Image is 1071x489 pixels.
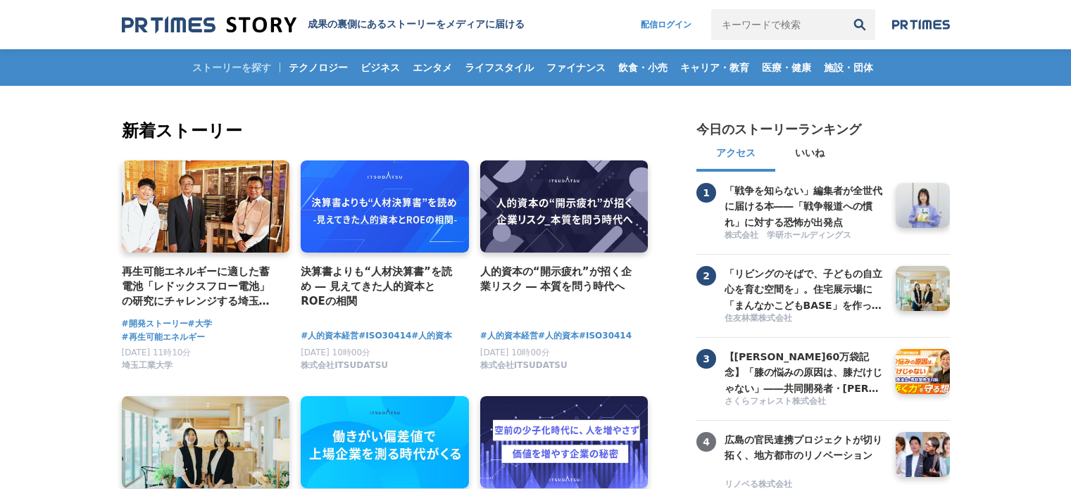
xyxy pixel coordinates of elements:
[696,183,716,203] span: 1
[711,9,844,40] input: キーワードで検索
[480,329,538,343] a: #人的資本経営
[480,364,568,374] a: 株式会社ITSUDATSU
[480,264,637,295] a: 人的資本の“開示疲れ”が招く企業リスク ― 本質を問う時代へ
[725,432,885,477] a: 広島の官民連携プロジェクトが切り拓く、地方都市のリノベーション
[122,331,205,344] a: #再生可能エネルギー
[675,61,755,74] span: キャリア・教育
[541,61,611,74] span: ファイナンス
[725,395,885,409] a: さくらフォレスト株式会社
[892,19,950,30] img: prtimes
[283,49,353,86] a: テクノロジー
[696,266,716,286] span: 2
[301,329,358,343] a: #人的資本経営
[122,317,188,331] a: #開発ストーリー
[725,229,851,241] span: 株式会社 学研ホールディングス
[122,264,279,310] a: 再生可能エネルギーに適した蓄電池「レドックスフロー電池」の研究にチャレンジする埼玉工業大学
[283,61,353,74] span: テクノロジー
[725,183,885,230] h3: 「戦争を知らない」編集者が全世代に届ける本――「戦争報道への慣れ」に対する恐怖が出発点
[696,349,716,369] span: 3
[725,395,826,407] span: さくらフォレスト株式会社
[696,121,861,138] h2: 今日のストーリーランキング
[613,61,673,74] span: 飲食・小売
[818,61,879,74] span: 施設・団体
[355,61,406,74] span: ビジネス
[818,49,879,86] a: 施設・団体
[725,312,792,324] span: 住友林業株式会社
[308,18,525,31] h1: 成果の裏側にあるストーリーをメディアに届ける
[122,15,525,34] a: 成果の裏側にあるストーリーをメディアに届ける 成果の裏側にあるストーリーをメディアに届ける
[675,49,755,86] a: キャリア・教育
[480,360,568,371] span: 株式会社ITSUDATSU
[725,349,885,396] h3: 【[PERSON_NAME]60万袋記念】「膝の悩みの原因は、膝だけじゃない」――共同開発者・[PERSON_NAME]先生と語る、"歩く力"を守る想い【共同開発者対談】
[301,364,388,374] a: 株式会社ITSUDATSU
[188,317,212,331] a: #大学
[122,360,173,371] span: 埼玉工業大学
[355,49,406,86] a: ビジネス
[407,49,458,86] a: エンタメ
[122,118,651,144] h2: 新着ストーリー
[541,49,611,86] a: ファイナンス
[301,360,388,371] span: 株式会社ITSUDATSU
[775,138,844,172] button: いいね
[696,432,716,452] span: 4
[613,49,673,86] a: 飲食・小売
[538,329,579,343] a: #人的資本
[627,9,706,40] a: 配信ログイン
[301,264,458,310] a: 決算書よりも“人材決算書”を読め ― 見えてきた人的資本とROEの相関
[459,61,539,74] span: ライフスタイル
[122,348,192,357] span: [DATE] 11時10分
[407,61,458,74] span: エンタメ
[358,329,411,343] a: #ISO30414
[301,348,370,357] span: [DATE] 10時00分
[725,349,885,394] a: 【[PERSON_NAME]60万袋記念】「膝の悩みの原因は、膝だけじゃない」――共同開発者・[PERSON_NAME]先生と語る、"歩く力"を守る想い【共同開発者対談】
[725,183,885,228] a: 「戦争を知らない」編集者が全世代に届ける本――「戦争報道への慣れ」に対する恐怖が出発点
[756,61,817,74] span: 医療・健康
[579,329,632,343] a: #ISO30414
[756,49,817,86] a: 医療・健康
[122,364,173,374] a: 埼玉工業大学
[725,266,885,311] a: 「リビングのそばで、子どもの自立心を育む空間を」。住宅展示場に「まんなかこどもBASE」を作った２人の女性社員
[844,9,875,40] button: 検索
[411,329,452,343] a: #人的資本
[459,49,539,86] a: ライフスタイル
[696,138,775,172] button: アクセス
[122,15,296,34] img: 成果の裏側にあるストーリーをメディアに届ける
[725,266,885,313] h3: 「リビングのそばで、子どもの自立心を育む空間を」。住宅展示場に「まんなかこどもBASE」を作った２人の女性社員
[725,229,885,243] a: 株式会社 学研ホールディングス
[480,348,550,357] span: [DATE] 10時00分
[725,432,885,464] h3: 広島の官民連携プロジェクトが切り拓く、地方都市のリノベーション
[725,312,885,326] a: 住友林業株式会社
